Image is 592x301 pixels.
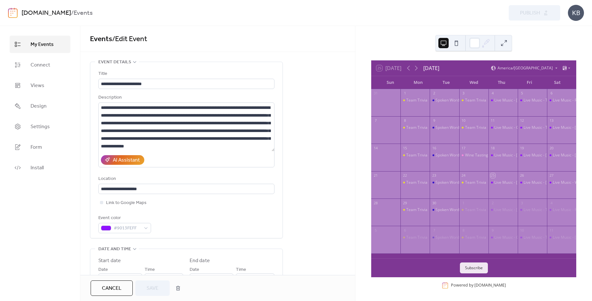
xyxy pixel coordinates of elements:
[518,98,547,103] div: Live Music - The Cleveland Experiment
[435,153,479,158] div: Spoken Words Open Mic
[460,76,488,89] div: Wed
[430,207,459,213] div: Spoken Words Open Mic
[461,228,466,233] div: 8
[432,200,436,205] div: 30
[402,173,407,178] div: 22
[432,146,436,150] div: 16
[474,283,506,288] a: [DOMAIN_NAME]
[31,164,44,172] span: Install
[402,118,407,123] div: 8
[435,207,479,213] div: Spoken Words Open Mic
[373,118,378,123] div: 7
[490,228,495,233] div: 9
[459,125,489,130] div: Team Trivia
[400,98,430,103] div: Team Trivia
[31,144,42,151] span: Form
[568,5,584,21] div: KB
[430,98,459,103] div: Spoken Words Open Mic
[549,118,554,123] div: 13
[516,76,543,89] div: Fri
[549,91,554,96] div: 6
[423,64,439,72] div: [DATE]
[459,207,489,213] div: Team Trivia
[435,125,479,130] div: Spoken Words Open Mic
[190,266,199,274] span: Date
[494,235,537,240] div: Live Music - Gentle Rain
[406,153,427,158] div: Team Trivia
[547,207,576,213] div: Live Music - Rafiel & the Roomshakers
[524,153,576,158] div: Live Music - [PERSON_NAME]
[22,7,71,19] a: [DOMAIN_NAME]
[10,138,70,156] a: Form
[101,155,144,165] button: AI Assistant
[435,98,479,103] div: Spoken Words Open Mic
[31,61,50,69] span: Connect
[373,200,378,205] div: 28
[524,180,576,185] div: Live Music - [PERSON_NAME]
[98,58,131,66] span: Event details
[8,8,18,18] img: logo
[524,125,571,130] div: Live Music - The Mitguards
[190,257,210,265] div: End date
[236,266,246,274] span: Time
[10,36,70,53] a: My Events
[465,125,486,130] div: Team Trivia
[91,280,133,296] a: Cancel
[435,235,479,240] div: Spoken Words Open Mic
[432,76,460,89] div: Tue
[400,125,430,130] div: Team Trivia
[459,98,489,103] div: Team Trivia
[31,82,44,90] span: Views
[461,200,466,205] div: 1
[90,32,112,46] a: Events
[71,7,74,19] b: /
[494,153,546,158] div: Live Music - [PERSON_NAME]
[520,146,525,150] div: 19
[432,118,436,123] div: 9
[490,146,495,150] div: 18
[465,180,486,185] div: Team Trivia
[373,91,378,96] div: 31
[435,180,479,185] div: Spoken Words Open Mic
[461,146,466,150] div: 17
[489,153,518,158] div: Live Music - Michael Reese
[402,146,407,150] div: 15
[98,257,121,265] div: Start date
[98,70,273,78] div: Title
[520,173,525,178] div: 26
[520,118,525,123] div: 12
[549,228,554,233] div: 11
[490,200,495,205] div: 2
[494,180,585,185] div: Live Music - [PERSON_NAME] and [PERSON_NAME]
[373,173,378,178] div: 21
[404,76,432,89] div: Mon
[520,91,525,96] div: 5
[465,207,486,213] div: Team Trivia
[489,125,518,130] div: Live Music - Gentle Rain
[494,125,537,130] div: Live Music - Gentle Rain
[102,285,121,292] span: Cancel
[524,235,571,240] div: Live Music - The Mitguards
[400,235,430,240] div: Team Trivia
[10,97,70,115] a: Design
[489,180,518,185] div: Live Music - Jahida and Lewis
[400,153,430,158] div: Team Trivia
[402,91,407,96] div: 1
[518,207,547,213] div: Live Music - The Cleveland Experiment
[465,153,489,158] div: Wine Tasting!
[520,200,525,205] div: 3
[465,235,486,240] div: Team Trivia
[432,91,436,96] div: 2
[10,56,70,74] a: Connect
[489,207,518,213] div: Live Music - John Wise & Tribe
[489,98,518,103] div: Live Music - John Wise & Tribe
[98,175,273,183] div: Location
[373,228,378,233] div: 5
[461,173,466,178] div: 24
[432,228,436,233] div: 7
[74,7,93,19] b: Events
[10,77,70,94] a: Views
[494,98,561,103] div: Live Music - [PERSON_NAME] & Tribe
[406,207,427,213] div: Team Trivia
[406,180,427,185] div: Team Trivia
